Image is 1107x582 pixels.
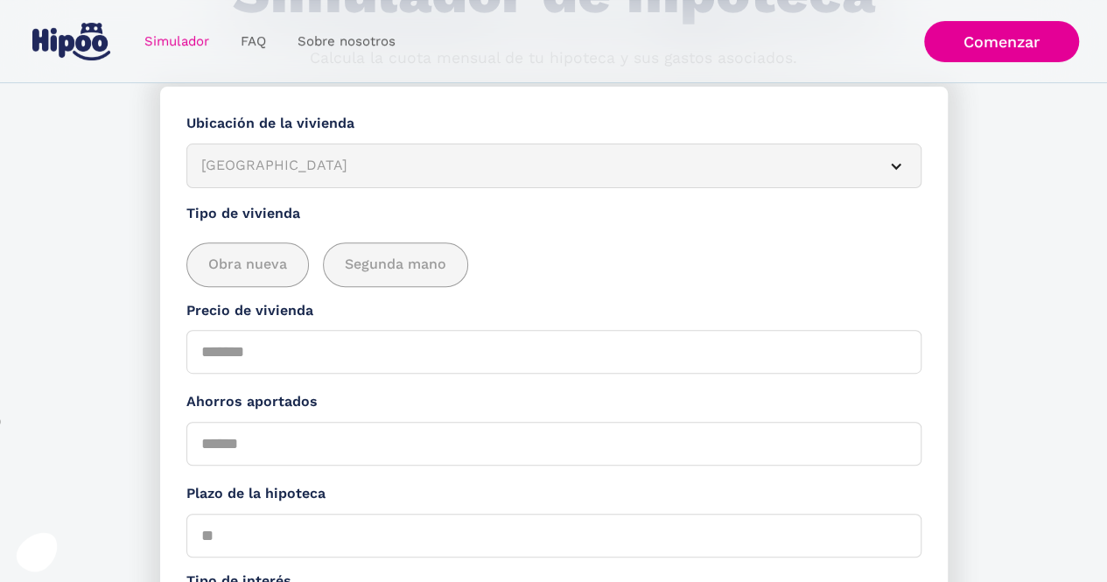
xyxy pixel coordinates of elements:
[345,254,446,276] span: Segunda mano
[186,242,921,287] div: add_description_here
[201,155,865,177] div: [GEOGRAPHIC_DATA]
[186,483,921,505] label: Plazo de la hipoteca
[186,144,921,188] article: [GEOGRAPHIC_DATA]
[282,25,411,59] a: Sobre nosotros
[29,16,115,67] a: home
[186,300,921,322] label: Precio de vivienda
[924,21,1079,62] a: Comenzar
[186,203,921,225] label: Tipo de vivienda
[186,113,921,135] label: Ubicación de la vivienda
[129,25,225,59] a: Simulador
[208,254,287,276] span: Obra nueva
[186,391,921,413] label: Ahorros aportados
[225,25,282,59] a: FAQ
